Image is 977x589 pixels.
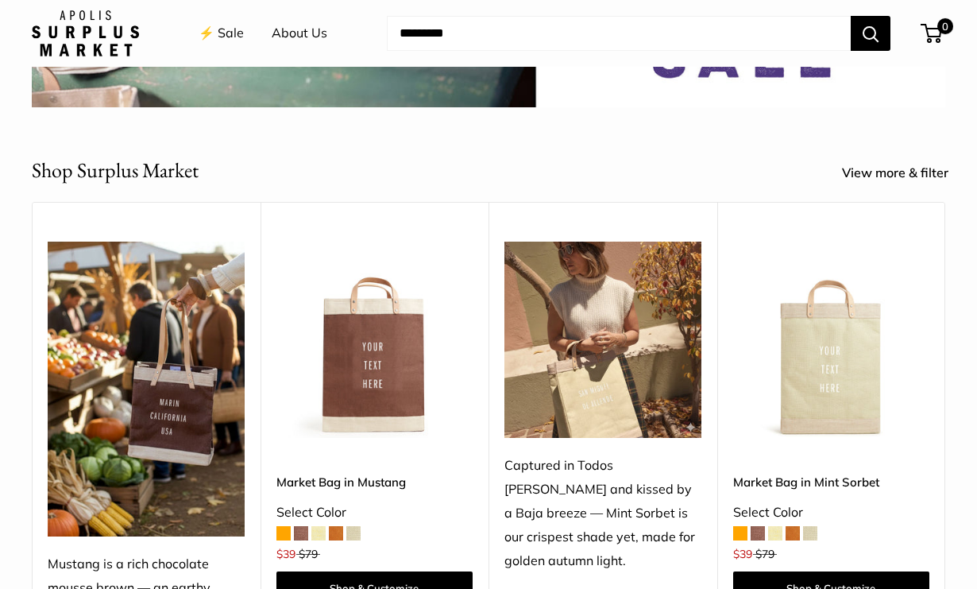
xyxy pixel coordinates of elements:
[272,21,327,45] a: About Us
[755,547,774,561] span: $79
[32,155,199,186] h2: Shop Surplus Market
[276,242,473,439] a: Market Bag in MustangMarket Bag in Mustang
[276,547,295,561] span: $39
[276,473,473,491] a: Market Bag in Mustang
[733,473,930,491] a: Market Bag in Mint Sorbet
[851,16,890,51] button: Search
[32,10,139,56] img: Apolis: Surplus Market
[733,501,930,525] div: Select Color
[937,18,953,34] span: 0
[276,501,473,525] div: Select Color
[733,242,930,439] img: Market Bag in Mint Sorbet
[299,547,318,561] span: $79
[199,21,244,45] a: ⚡️ Sale
[922,24,942,43] a: 0
[387,16,851,51] input: Search...
[276,242,473,439] img: Market Bag in Mustang
[842,161,966,185] a: View more & filter
[504,242,701,439] img: Captured in Todos Santos and kissed by a Baja breeze — Mint Sorbet is our crispest shade yet, mad...
[733,547,752,561] span: $39
[48,242,245,537] img: Mustang is a rich chocolate mousse brown — an earthy, grounding hue made for crisp air and slow a...
[733,242,930,439] a: Market Bag in Mint SorbetMarket Bag in Mint Sorbet
[504,454,701,573] div: Captured in Todos [PERSON_NAME] and kissed by a Baja breeze — Mint Sorbet is our crispest shade y...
